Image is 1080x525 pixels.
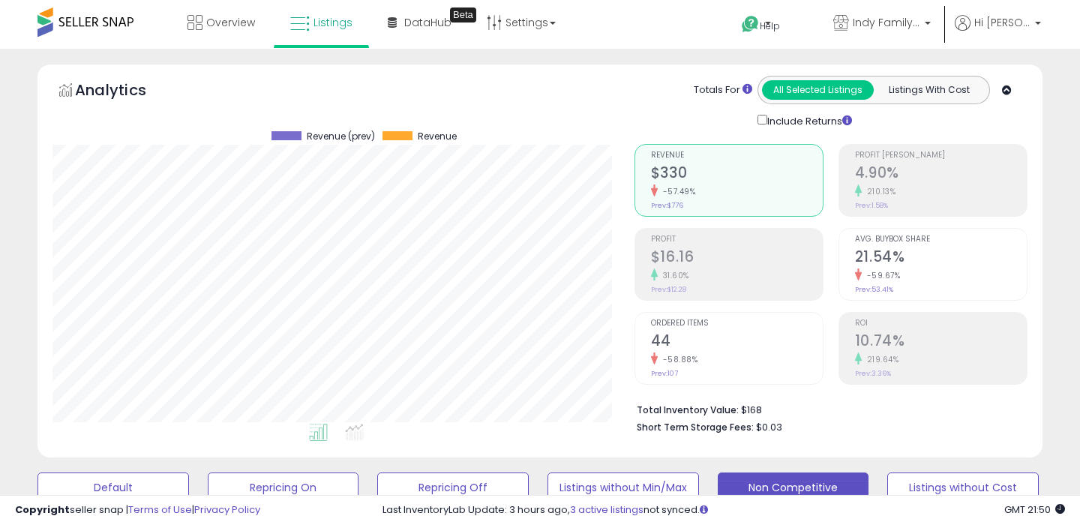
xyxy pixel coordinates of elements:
span: 2025-10-10 21:50 GMT [1004,502,1065,517]
span: Overview [206,15,255,30]
b: Total Inventory Value: [637,403,739,416]
span: DataHub [404,15,451,30]
button: All Selected Listings [762,80,874,100]
span: Revenue [651,151,823,160]
a: Hi [PERSON_NAME] [955,15,1041,49]
button: Listings without Min/Max [547,472,699,502]
strong: Copyright [15,502,70,517]
div: Include Returns [746,112,870,129]
small: -59.67% [862,270,901,281]
button: Listings without Cost [887,472,1039,502]
span: Revenue [418,131,457,142]
b: Short Term Storage Fees: [637,421,754,433]
a: Help [730,4,809,49]
li: $168 [637,400,1016,418]
small: 31.60% [658,270,689,281]
button: Listings With Cost [873,80,985,100]
div: Tooltip anchor [450,7,476,22]
span: Help [760,19,780,32]
h2: $330 [651,164,823,184]
small: Prev: 107 [651,369,678,378]
a: Privacy Policy [194,502,260,517]
span: Avg. Buybox Share [855,235,1027,244]
small: Prev: 1.58% [855,201,888,210]
h5: Analytics [75,79,175,104]
button: Repricing Off [377,472,529,502]
small: 210.13% [862,186,896,197]
span: Indy Family Discount [853,15,920,30]
span: ROI [855,319,1027,328]
div: Totals For [694,83,752,97]
span: Listings [313,15,352,30]
button: Default [37,472,189,502]
a: 3 active listings [570,502,643,517]
span: Profit [PERSON_NAME] [855,151,1027,160]
span: Ordered Items [651,319,823,328]
button: Non Competitive [718,472,869,502]
span: Hi [PERSON_NAME] [974,15,1030,30]
small: -57.49% [658,186,696,197]
h2: 10.74% [855,332,1027,352]
span: $0.03 [756,420,782,434]
button: Repricing On [208,472,359,502]
small: Prev: $776 [651,201,683,210]
h2: 21.54% [855,248,1027,268]
small: -58.88% [658,354,698,365]
div: Last InventoryLab Update: 3 hours ago, not synced. [382,503,1065,517]
small: Prev: 53.41% [855,285,893,294]
small: 219.64% [862,354,899,365]
span: Revenue (prev) [307,131,375,142]
h2: 44 [651,332,823,352]
span: Profit [651,235,823,244]
small: Prev: $12.28 [651,285,686,294]
div: seller snap | | [15,503,260,517]
h2: 4.90% [855,164,1027,184]
a: Terms of Use [128,502,192,517]
h2: $16.16 [651,248,823,268]
i: Get Help [741,15,760,34]
small: Prev: 3.36% [855,369,891,378]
